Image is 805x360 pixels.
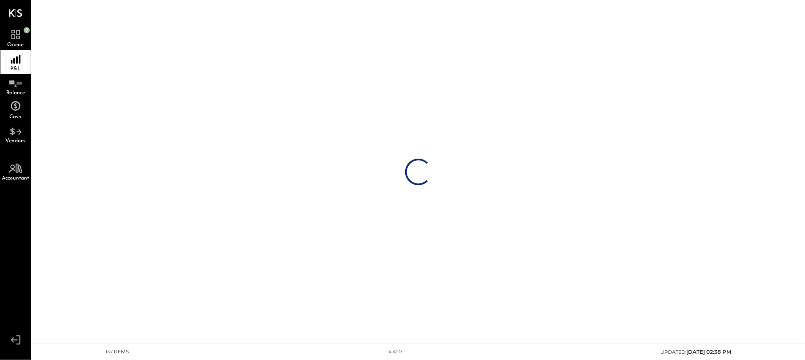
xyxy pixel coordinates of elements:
span: Cash [10,114,22,120]
span: [DATE] 02:38 PM [687,348,732,355]
a: Cash [0,98,31,122]
div: UPDATED: [661,348,732,356]
span: Vendors [6,138,26,144]
div: 137 items [105,348,129,356]
a: P&L [0,50,31,74]
span: P&L [10,66,21,72]
div: 4.32.0 [388,348,402,356]
a: Queue [0,26,31,50]
a: Balance [0,74,31,98]
a: Vendors [0,122,31,146]
a: Accountant [0,159,31,183]
span: Accountant [2,176,29,181]
span: Queue [8,42,24,48]
span: Balance [6,90,25,96]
